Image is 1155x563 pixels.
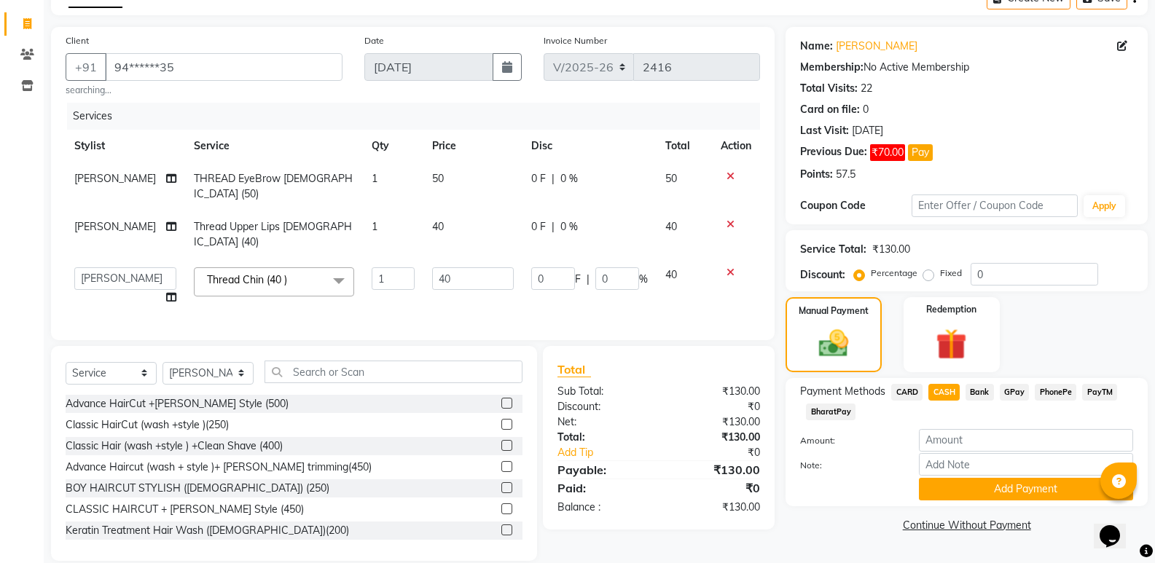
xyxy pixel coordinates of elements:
[74,172,156,185] span: [PERSON_NAME]
[872,242,910,257] div: ₹130.00
[789,459,907,472] label: Note:
[712,130,760,162] th: Action
[364,34,384,47] label: Date
[659,399,771,414] div: ₹0
[800,39,833,54] div: Name:
[552,219,555,235] span: |
[547,445,678,460] a: Add Tip
[547,399,659,414] div: Discount:
[810,326,858,361] img: _cash.svg
[800,144,867,161] div: Previous Due:
[871,267,917,280] label: Percentage
[852,123,883,138] div: [DATE]
[800,81,858,96] div: Total Visits:
[800,102,860,117] div: Card on file:
[66,481,329,496] div: BOY HAIRCUT STYLISH ([DEMOGRAPHIC_DATA]) (250)
[547,384,659,399] div: Sub Total:
[66,438,283,454] div: Classic Hair (wash +style ) +Clean Shave (400)
[74,220,156,233] span: [PERSON_NAME]
[67,103,771,130] div: Services
[552,171,555,186] span: |
[940,267,962,280] label: Fixed
[423,130,522,162] th: Price
[800,384,885,399] span: Payment Methods
[522,130,657,162] th: Disc
[194,220,352,248] span: Thread Upper Lips [DEMOGRAPHIC_DATA] (40)
[966,384,994,401] span: Bank
[919,429,1133,452] input: Amount
[560,171,578,186] span: 0 %
[863,102,869,117] div: 0
[66,460,372,475] div: Advance Haircut (wash + style )+ [PERSON_NAME] trimming(450)
[66,417,229,433] div: Classic HairCut (wash +style )(250)
[659,500,771,515] div: ₹130.00
[432,220,444,233] span: 40
[575,272,581,287] span: F
[287,273,294,286] a: x
[806,403,856,420] span: BharatPay
[105,53,342,81] input: Search by Name/Mobile/Email/Code
[432,172,444,185] span: 50
[789,434,907,447] label: Amount:
[547,479,659,497] div: Paid:
[800,198,911,213] div: Coupon Code
[66,84,342,97] small: searching...
[928,384,960,401] span: CASH
[912,194,1078,217] input: Enter Offer / Coupon Code
[800,167,833,182] div: Points:
[800,60,864,75] div: Membership:
[665,268,677,281] span: 40
[1082,384,1117,401] span: PayTM
[665,172,677,185] span: 50
[678,445,771,460] div: ₹0
[836,39,917,54] a: [PERSON_NAME]
[547,430,659,445] div: Total:
[547,414,659,430] div: Net:
[265,361,522,383] input: Search or Scan
[560,219,578,235] span: 0 %
[194,172,353,200] span: THREAD EyeBrow [DEMOGRAPHIC_DATA] (50)
[66,53,106,81] button: +91
[919,478,1133,500] button: Add Payment
[657,130,713,162] th: Total
[544,34,607,47] label: Invoice Number
[870,144,905,161] span: ₹70.00
[66,34,89,47] label: Client
[363,130,423,162] th: Qty
[547,500,659,515] div: Balance :
[66,523,349,538] div: Keratin Treatment Hair Wash ([DEMOGRAPHIC_DATA])(200)
[665,220,677,233] span: 40
[547,461,659,479] div: Payable:
[659,430,771,445] div: ₹130.00
[557,362,591,377] span: Total
[372,172,377,185] span: 1
[207,273,287,286] span: Thread Chin (40 )
[1094,505,1140,548] iframe: chat widget
[659,461,771,479] div: ₹130.00
[926,325,976,363] img: _gift.svg
[1000,384,1030,401] span: GPay
[799,304,869,318] label: Manual Payment
[372,220,377,233] span: 1
[587,272,590,287] span: |
[639,272,648,287] span: %
[836,167,856,182] div: 57.5
[531,219,546,235] span: 0 F
[659,479,771,497] div: ₹0
[66,396,289,412] div: Advance HairCut +[PERSON_NAME] Style (500)
[66,502,304,517] div: CLASSIC HAIRCUT + [PERSON_NAME] Style (450)
[531,171,546,186] span: 0 F
[800,242,866,257] div: Service Total:
[1035,384,1076,401] span: PhonePe
[926,303,976,316] label: Redemption
[861,81,872,96] div: 22
[66,130,185,162] th: Stylist
[891,384,923,401] span: CARD
[800,60,1133,75] div: No Active Membership
[1084,195,1125,217] button: Apply
[800,267,845,283] div: Discount:
[919,453,1133,476] input: Add Note
[659,384,771,399] div: ₹130.00
[185,130,363,162] th: Service
[908,144,933,161] button: Pay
